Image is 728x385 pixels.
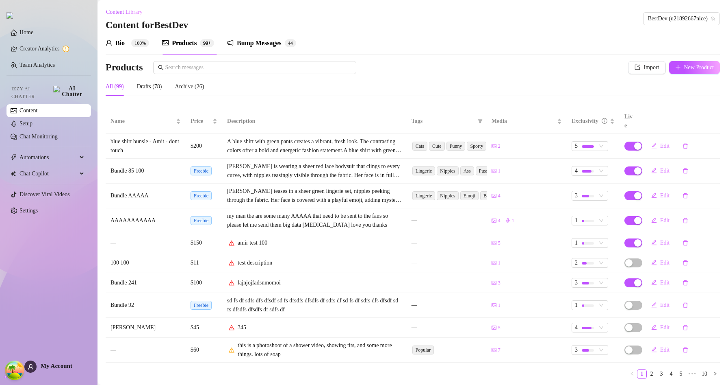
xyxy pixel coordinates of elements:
li: 3 [656,369,666,379]
span: 1 [575,216,578,225]
span: 3 [498,279,500,287]
td: $11 [186,253,222,273]
span: picture [492,144,496,149]
td: $60 [186,338,222,363]
button: Import [628,61,665,74]
a: 4 [667,370,676,378]
div: All (99) [106,82,124,91]
span: delete [682,260,688,266]
td: Bundle 241 [106,273,186,293]
span: Cute [429,142,445,151]
a: 2 [647,370,656,378]
a: Team Analytics [19,62,55,68]
img: AI Chatter [53,86,84,97]
span: 4 [498,192,500,200]
input: Search messages [165,63,351,72]
td: — [407,253,487,273]
span: Edit [660,260,669,266]
a: Content [19,107,37,114]
th: Name [106,109,186,134]
span: 3 [575,191,578,200]
h3: Content for BestDev [106,19,188,32]
a: Discover Viral Videos [19,191,70,197]
span: Freebie [191,166,212,175]
span: Edit [660,324,669,331]
span: team [711,16,715,21]
div: this is a photoshoot of a shower video, showing tits, and some more things. lots of soap [238,341,402,359]
span: edit [651,280,657,285]
span: Edit [660,217,669,224]
span: Bedroom [480,191,505,200]
td: Bundle 85 100 [106,159,186,184]
img: Chat Copilot [11,171,16,177]
button: Edit [645,299,676,312]
span: right [713,371,717,376]
a: 10 [699,370,710,378]
span: user [28,364,34,370]
button: delete [676,343,695,357]
div: Bio [115,38,125,48]
span: ••• [686,369,699,379]
span: 4 [575,323,578,332]
span: Cats [412,142,427,151]
span: Ass [460,166,474,175]
button: delete [676,140,695,153]
span: Emoji [460,191,479,200]
h3: Products [106,61,143,74]
th: Price [186,109,222,134]
div: Exclusivity [572,117,598,126]
span: Name [110,117,174,126]
td: blue shirt bunsle - Amit - dont touch [106,134,186,159]
div: [PERSON_NAME] teases in a sheer green lingerie set, nipples peeking through the fabric. Her face ... [227,187,402,205]
span: Automations [19,151,77,164]
span: delete [682,325,688,330]
div: lajnjojfadsnmomoi [238,278,281,287]
span: edit [651,260,657,265]
li: Next Page [710,369,720,379]
span: 1 [512,217,514,225]
span: edit [651,324,657,330]
span: 4 [288,40,290,46]
span: Import [643,64,659,71]
button: Edit [645,214,676,227]
span: 2 [575,258,578,267]
span: 1 [498,302,500,309]
div: [PERSON_NAME] is wearing a sheer red lace bodysuit that clings to every curve, with nipples teasi... [227,162,402,180]
span: Popular [412,346,434,354]
span: Edit [660,168,669,174]
span: delete [682,280,688,286]
span: picture [492,303,496,308]
span: warning [229,280,234,286]
a: 1 [637,370,646,378]
span: delete [682,168,688,174]
span: 1 [575,301,578,310]
li: 2 [647,369,656,379]
div: amir test 100 [238,238,267,247]
span: edit [651,302,657,308]
button: delete [676,299,695,312]
a: 3 [657,370,666,378]
span: picture [492,325,496,330]
span: info-circle [602,118,607,124]
div: A blue shirt with green pants creates a vibrant, fresh look. The contrasting colors offer a bold ... [227,137,402,155]
button: Content Library [106,6,149,19]
span: My Account [41,363,72,369]
span: edit [651,240,657,245]
span: edit [651,192,657,198]
span: Tags [412,117,474,126]
span: warning [229,325,234,330]
th: Media [487,109,567,134]
a: Settings [19,208,38,214]
span: 3 [575,278,578,287]
td: — [407,273,487,293]
th: Tags [407,109,487,134]
button: Edit [645,343,676,357]
span: 1 [498,259,500,267]
span: delete [682,143,688,149]
span: warning [229,260,234,266]
span: Nipples [437,166,458,175]
td: — [407,233,487,253]
span: Nipples [437,191,458,200]
div: my man the are some many AAAAA that need to be sent to the fans so please let me send them big da... [227,212,402,230]
span: Freebie [191,216,212,225]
